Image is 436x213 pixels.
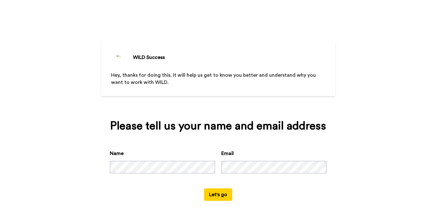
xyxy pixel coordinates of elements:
[204,188,232,201] button: Let's go
[110,120,326,132] div: Please tell us your name and email address
[111,73,317,85] span: Hey, thanks for doing this. It will help us get to know you better and understand why you want to...
[133,54,165,61] div: WILD Success
[110,150,124,157] label: Name
[221,150,234,157] label: Email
